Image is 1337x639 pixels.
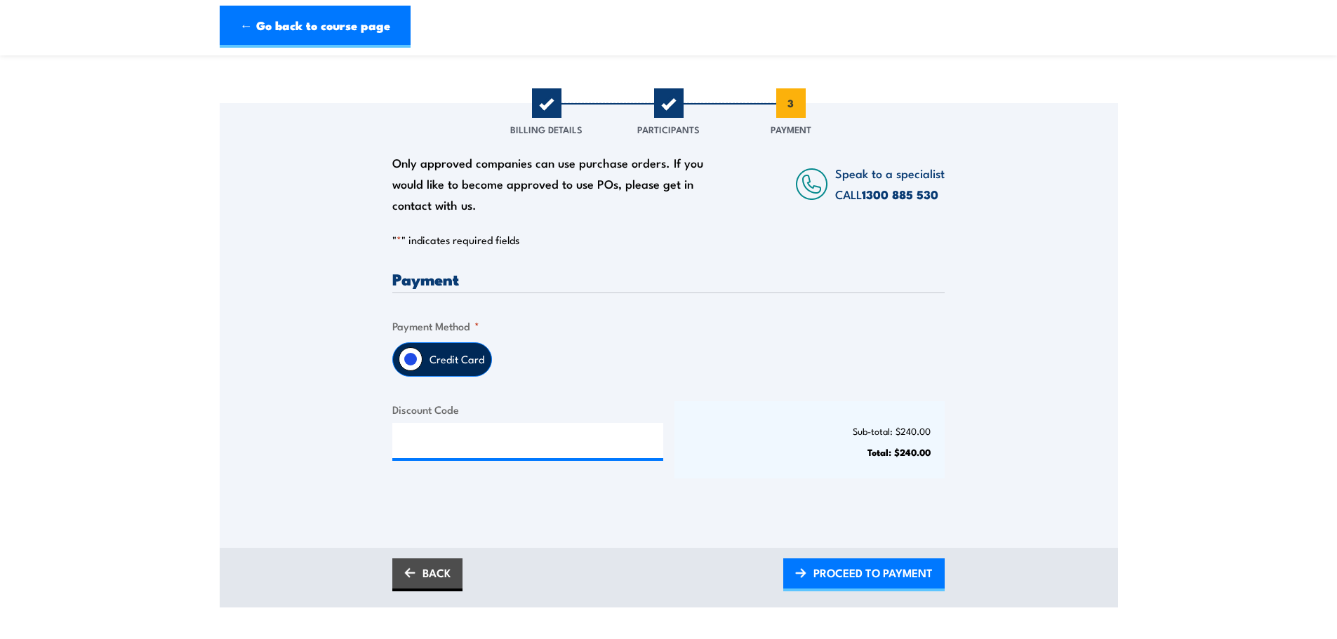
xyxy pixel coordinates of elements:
[392,152,711,215] div: Only approved companies can use purchase orders. If you would like to become approved to use POs,...
[783,558,945,591] a: PROCEED TO PAYMENT
[862,185,938,203] a: 1300 885 530
[776,88,806,118] span: 3
[813,554,933,591] span: PROCEED TO PAYMENT
[637,122,700,136] span: Participants
[220,6,411,48] a: ← Go back to course page
[392,233,945,247] p: " " indicates required fields
[654,88,684,118] span: 2
[392,271,945,287] h3: Payment
[510,122,583,136] span: Billing Details
[532,88,561,118] span: 1
[392,558,463,591] a: BACK
[689,426,931,436] p: Sub-total: $240.00
[771,122,811,136] span: Payment
[392,318,479,334] legend: Payment Method
[392,401,663,417] label: Discount Code
[423,343,491,376] label: Credit Card
[835,164,945,203] span: Speak to a specialist CALL
[867,445,931,459] strong: Total: $240.00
